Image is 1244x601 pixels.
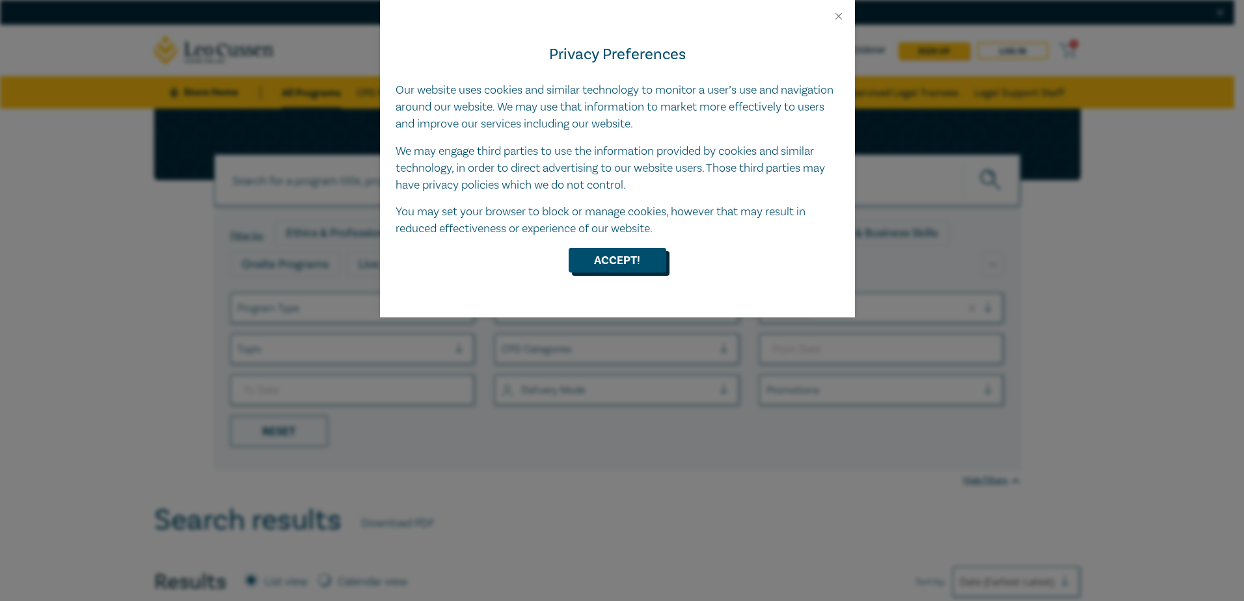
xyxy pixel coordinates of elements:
h4: Privacy Preferences [396,43,839,66]
p: You may set your browser to block or manage cookies, however that may result in reduced effective... [396,204,839,237]
button: Close [833,10,845,22]
p: We may engage third parties to use the information provided by cookies and similar technology, in... [396,143,839,194]
p: Our website uses cookies and similar technology to monitor a user’s use and navigation around our... [396,82,839,133]
button: Accept! [569,248,666,273]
